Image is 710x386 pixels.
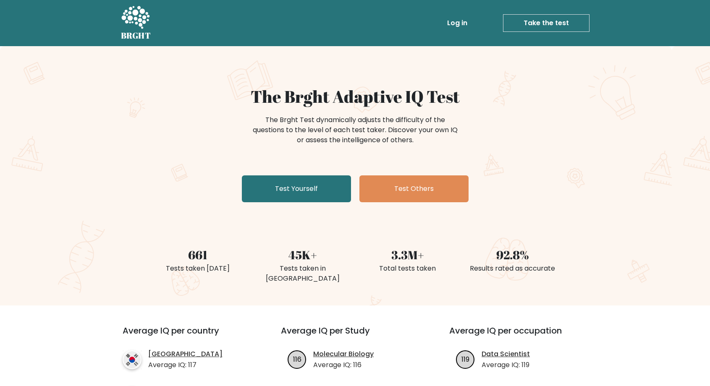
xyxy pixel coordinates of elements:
a: Molecular Biology [313,349,374,359]
div: Total tests taken [360,263,455,274]
a: Log in [444,15,471,31]
h5: BRGHT [121,31,151,41]
img: country [123,350,141,369]
div: Results rated as accurate [465,263,560,274]
text: 116 [293,354,301,364]
h3: Average IQ per occupation [449,326,597,346]
p: Average IQ: 119 [482,360,530,370]
text: 119 [461,354,469,364]
h3: Average IQ per country [123,326,251,346]
div: Tests taken in [GEOGRAPHIC_DATA] [255,263,350,284]
div: 92.8% [465,246,560,263]
a: Take the test [503,14,589,32]
a: BRGHT [121,3,151,43]
p: Average IQ: 117 [148,360,223,370]
p: Average IQ: 116 [313,360,374,370]
div: Tests taken [DATE] [150,263,245,274]
a: Test Yourself [242,175,351,202]
a: Data Scientist [482,349,530,359]
h3: Average IQ per Study [281,326,429,346]
a: [GEOGRAPHIC_DATA] [148,349,223,359]
div: 661 [150,246,245,263]
a: Test Others [359,175,469,202]
div: 3.3M+ [360,246,455,263]
div: The Brght Test dynamically adjusts the difficulty of the questions to the level of each test take... [250,115,460,145]
div: 45K+ [255,246,350,263]
h1: The Brght Adaptive IQ Test [150,86,560,107]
